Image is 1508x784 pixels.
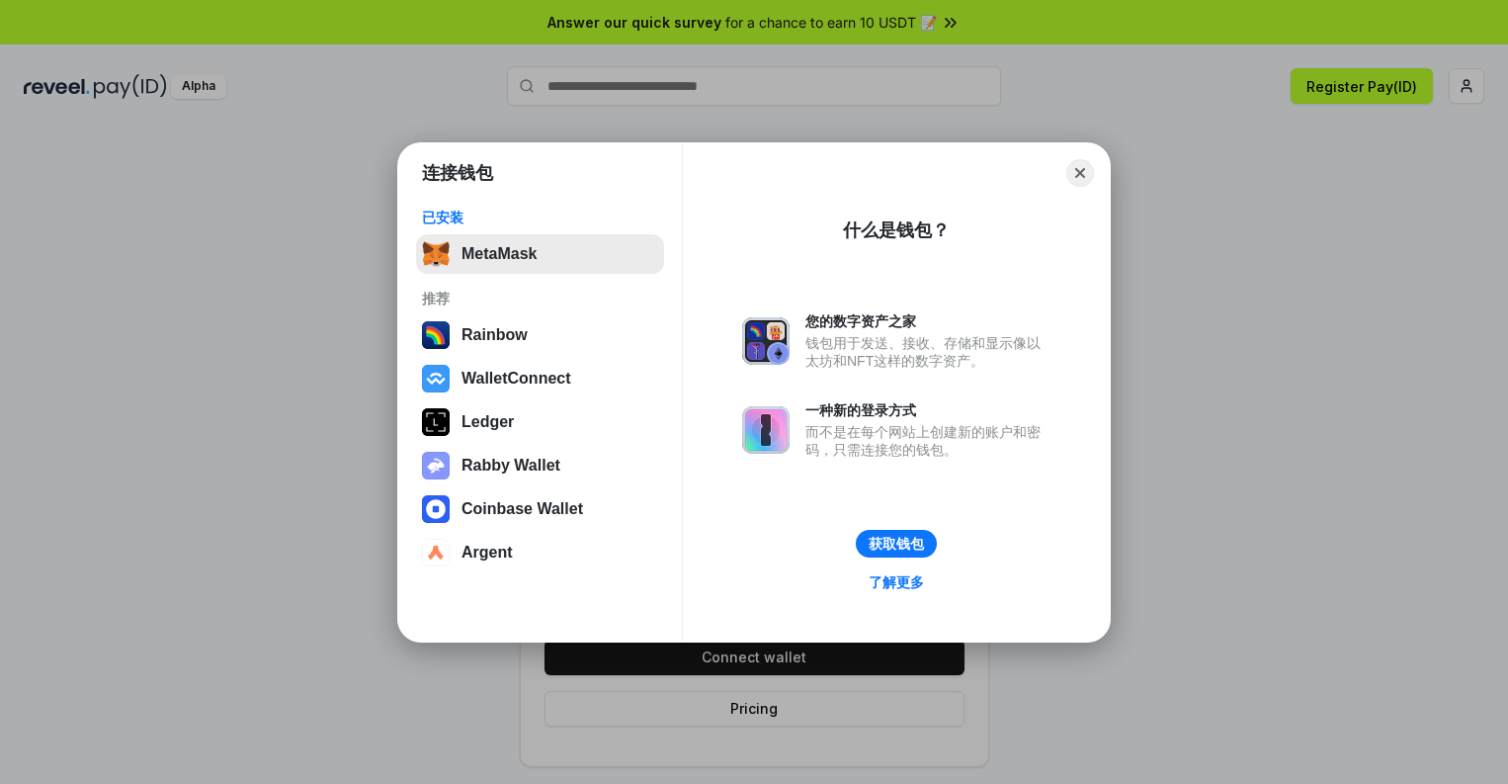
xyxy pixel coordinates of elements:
button: Argent [416,533,664,572]
div: MetaMask [461,245,537,263]
div: Argent [461,544,513,562]
div: 获取钱包 [869,535,924,553]
a: 了解更多 [857,569,936,595]
div: 已安装 [422,209,658,226]
img: svg+xml,%3Csvg%20width%3D%2228%22%20height%3D%2228%22%20viewBox%3D%220%200%2028%2028%22%20fill%3D... [422,365,450,392]
button: Ledger [416,402,664,442]
div: 一种新的登录方式 [805,401,1050,419]
h1: 连接钱包 [422,161,493,185]
div: 钱包用于发送、接收、存储和显示像以太坊和NFT这样的数字资产。 [805,334,1050,370]
img: svg+xml,%3Csvg%20width%3D%22120%22%20height%3D%22120%22%20viewBox%3D%220%200%20120%20120%22%20fil... [422,321,450,349]
img: svg+xml,%3Csvg%20xmlns%3D%22http%3A%2F%2Fwww.w3.org%2F2000%2Fsvg%22%20fill%3D%22none%22%20viewBox... [422,452,450,479]
div: 而不是在每个网站上创建新的账户和密码，只需连接您的钱包。 [805,423,1050,459]
img: svg+xml,%3Csvg%20width%3D%2228%22%20height%3D%2228%22%20viewBox%3D%220%200%2028%2028%22%20fill%3D... [422,539,450,566]
div: 您的数字资产之家 [805,312,1050,330]
button: 获取钱包 [856,530,937,558]
img: svg+xml,%3Csvg%20xmlns%3D%22http%3A%2F%2Fwww.w3.org%2F2000%2Fsvg%22%20fill%3D%22none%22%20viewBox... [742,406,790,454]
div: 推荐 [422,290,658,307]
button: Coinbase Wallet [416,489,664,529]
button: Rainbow [416,315,664,355]
img: svg+xml,%3Csvg%20xmlns%3D%22http%3A%2F%2Fwww.w3.org%2F2000%2Fsvg%22%20fill%3D%22none%22%20viewBox... [742,317,790,365]
div: 什么是钱包？ [843,218,950,242]
div: Rainbow [461,326,528,344]
div: Ledger [461,413,514,431]
div: 了解更多 [869,573,924,591]
img: svg+xml,%3Csvg%20fill%3D%22none%22%20height%3D%2233%22%20viewBox%3D%220%200%2035%2033%22%20width%... [422,240,450,268]
img: svg+xml,%3Csvg%20width%3D%2228%22%20height%3D%2228%22%20viewBox%3D%220%200%2028%2028%22%20fill%3D... [422,495,450,523]
button: WalletConnect [416,359,664,398]
div: Coinbase Wallet [461,500,583,518]
button: Close [1066,159,1094,187]
button: Rabby Wallet [416,446,664,485]
button: MetaMask [416,234,664,274]
div: WalletConnect [461,370,571,388]
img: svg+xml,%3Csvg%20xmlns%3D%22http%3A%2F%2Fwww.w3.org%2F2000%2Fsvg%22%20width%3D%2228%22%20height%3... [422,408,450,436]
div: Rabby Wallet [461,457,560,475]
